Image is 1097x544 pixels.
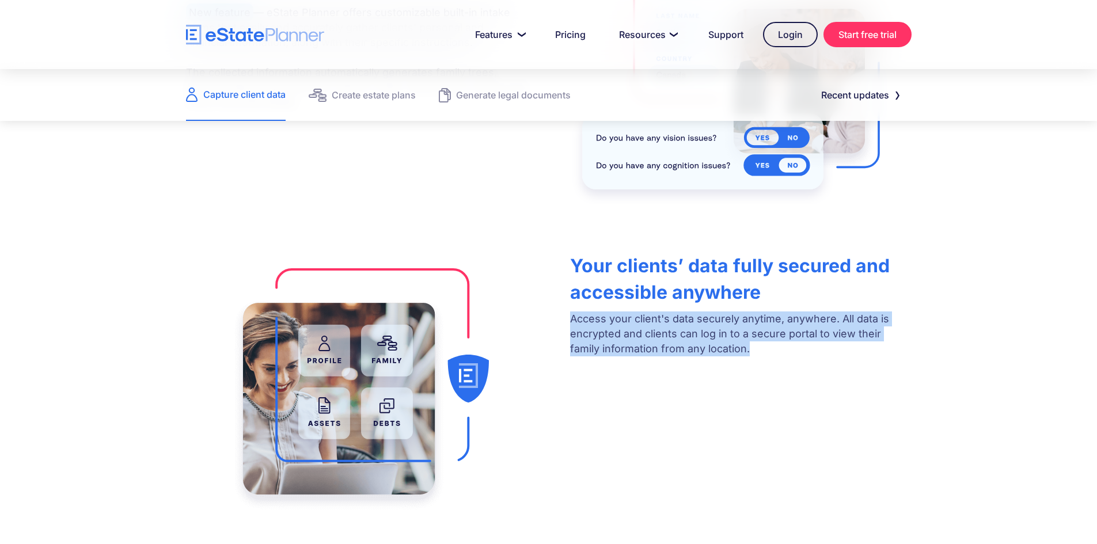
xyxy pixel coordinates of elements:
div: Create estate plans [332,87,416,103]
a: Create estate plans [309,69,416,121]
a: Resources [605,23,689,46]
div: Recent updates [821,87,889,103]
a: Recent updates [807,83,912,106]
a: home [186,25,324,45]
div: Generate legal documents [456,87,571,103]
a: Start free trial [823,22,912,47]
a: Pricing [541,23,599,46]
p: Access your client's data securely anytime, anywhere. All data is encrypted and clients can log i... [570,311,911,356]
div: Capture client data [203,86,286,102]
a: Generate legal documents [439,69,571,121]
strong: Your clients’ data fully secured and accessible anywhere [570,254,890,303]
a: Support [694,23,757,46]
a: Capture client data [186,69,286,121]
a: Login [763,22,818,47]
a: Features [461,23,536,46]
